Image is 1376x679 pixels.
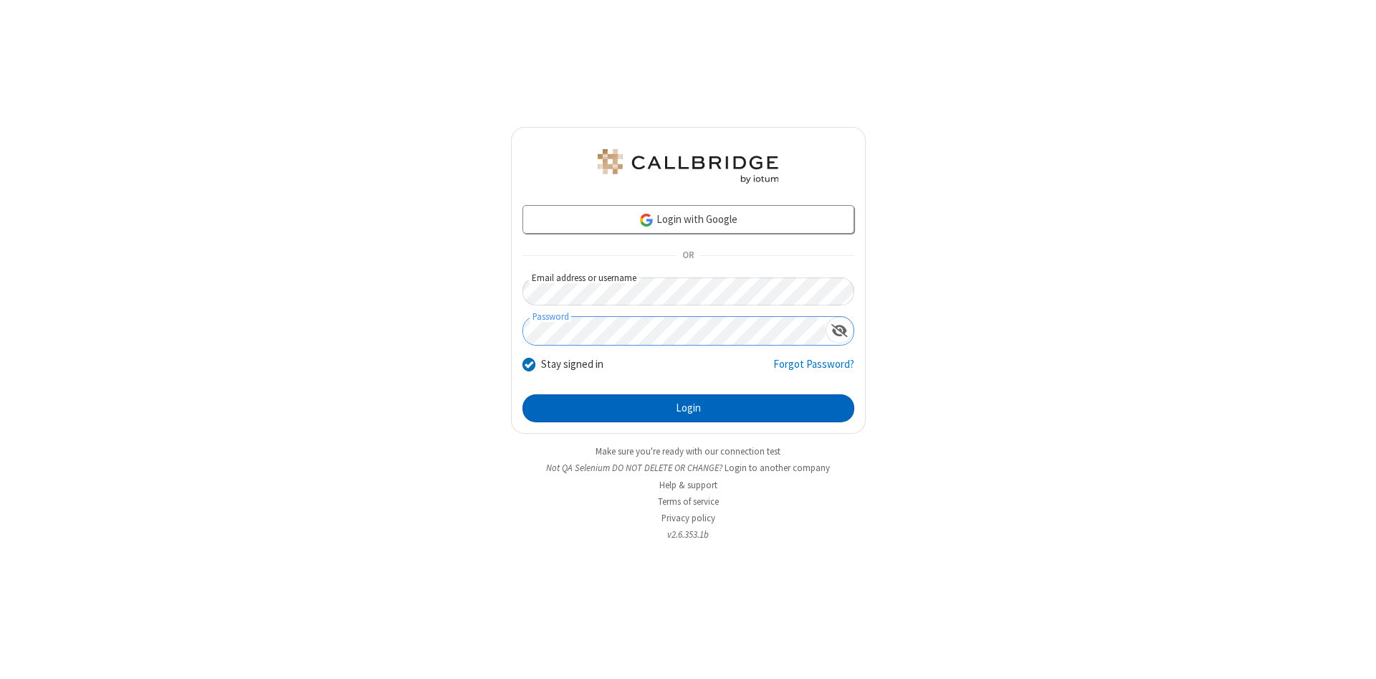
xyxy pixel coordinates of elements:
button: Login [522,394,854,423]
input: Email address or username [522,277,854,305]
input: Password [523,317,826,345]
a: Login with Google [522,205,854,234]
a: Help & support [659,479,717,491]
a: Terms of service [658,495,719,508]
span: OR [677,246,699,266]
li: Not QA Selenium DO NOT DELETE OR CHANGE? [511,461,866,475]
label: Stay signed in [541,356,603,373]
a: Privacy policy [661,512,715,524]
button: Login to another company [725,461,830,475]
img: google-icon.png [639,212,654,228]
img: QA Selenium DO NOT DELETE OR CHANGE [595,149,781,184]
a: Make sure you're ready with our connection test [596,445,780,457]
li: v2.6.353.1b [511,528,866,541]
a: Forgot Password? [773,356,854,384]
iframe: Chat [1340,642,1365,669]
div: Show password [826,317,854,343]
